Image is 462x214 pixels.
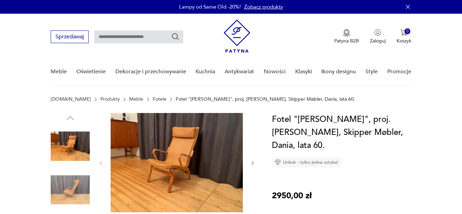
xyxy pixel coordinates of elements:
[272,189,312,202] p: 2950,00 zł
[196,59,215,85] a: Kuchnia
[397,29,411,44] button: 0Koszyk
[321,59,356,85] a: Ikony designu
[343,29,350,37] img: Ikona medalu
[51,30,89,43] button: Sprzedawaj
[51,35,89,40] a: Sprzedawaj
[100,97,120,102] a: Produkty
[295,59,312,85] a: Klasyki
[76,59,106,85] a: Oświetlenie
[51,97,91,102] a: [DOMAIN_NAME]
[244,3,283,10] a: Zobacz produkty
[374,29,381,36] img: Ikonka użytkownika
[264,59,286,85] a: Nowości
[365,59,378,85] a: Style
[171,33,179,41] button: Szukaj
[272,113,416,152] h1: Fotel "[PERSON_NAME]", proj. [PERSON_NAME], Skipper Møbler, Dania, lata 60.
[397,38,411,44] p: Koszyk
[387,59,411,85] a: Promocje
[115,59,186,85] a: Dekoracje i przechowywanie
[225,59,254,85] a: Antykwariat
[51,127,90,166] img: Zdjęcie produktu Fotel "Albert", proj. Finn Østergaard, Skipper Møbler, Dania, lata 60.
[334,29,359,44] a: Ikona medaluPatyna B2B
[370,29,386,44] button: Zaloguj
[400,29,407,36] img: Ikona koszyka
[370,38,386,44] p: Zaloguj
[275,159,281,165] img: Ikona diamentu
[51,171,90,210] img: Zdjęcie produktu Fotel "Albert", proj. Finn Østergaard, Skipper Møbler, Dania, lata 60.
[272,157,341,167] div: Unikat - tylko jedna sztuka!
[224,20,250,53] img: Patyna - sklep z meblami i dekoracjami vintage
[334,38,359,44] p: Patyna B2B
[51,59,67,85] a: Meble
[179,3,241,10] p: Lampy od Same Old -20%!
[129,97,143,102] a: Meble
[111,113,243,212] img: Zdjęcie produktu Fotel "Albert", proj. Finn Østergaard, Skipper Møbler, Dania, lata 60.
[404,28,410,34] div: 0
[176,97,355,102] p: Fotel "[PERSON_NAME]", proj. [PERSON_NAME], Skipper Møbler, Dania, lata 60.
[334,29,359,44] button: Patyna B2B
[153,97,166,102] a: Fotele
